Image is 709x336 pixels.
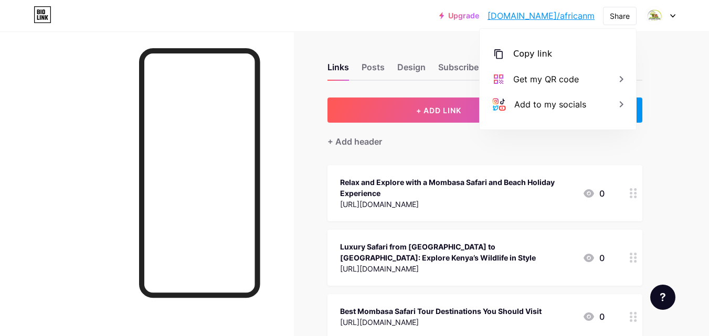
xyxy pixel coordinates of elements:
div: 0 [583,310,605,323]
div: Share [610,10,630,21]
div: [URL][DOMAIN_NAME] [340,199,574,210]
div: Best Mombasa Safari Tour Destinations You Should Visit [340,306,542,317]
div: 0 [583,187,605,200]
div: Luxury Safari from [GEOGRAPHIC_DATA] to [GEOGRAPHIC_DATA]: Explore Kenya’s Wildlife in Style [340,241,574,263]
div: [URL][DOMAIN_NAME] [340,317,542,328]
button: + ADD LINK [327,97,551,123]
div: Copy link [513,48,552,60]
span: + ADD LINK [416,106,461,115]
div: Relax and Explore with a Mombasa Safari and Beach Holiday Experience [340,177,574,199]
div: Add to my socials [514,98,586,111]
div: [URL][DOMAIN_NAME] [340,263,574,274]
div: Posts [362,61,385,80]
div: Links [327,61,349,80]
a: [DOMAIN_NAME]/africanm [488,9,595,22]
a: Upgrade [439,12,479,20]
div: Design [397,61,426,80]
div: + Add header [327,135,382,148]
div: 0 [583,252,605,264]
div: Get my QR code [513,73,579,85]
div: Subscribers [438,61,486,80]
img: African Memorable Safaris [644,6,664,26]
